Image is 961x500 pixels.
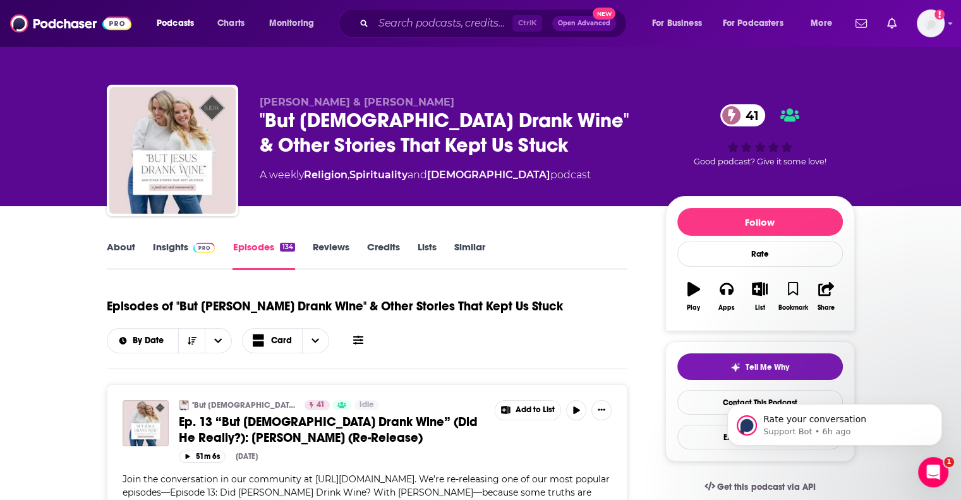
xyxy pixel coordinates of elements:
[516,405,555,415] span: Add to List
[351,9,639,38] div: Search podcasts, credits, & more...
[107,336,179,345] button: open menu
[179,400,189,410] img: "But Jesus Drank Wine" & Other Stories That Kept Us Stuck
[677,425,843,449] button: Export One-Sheet
[558,20,610,27] span: Open Advanced
[552,16,616,31] button: Open AdvancedNew
[269,15,314,32] span: Monitoring
[123,400,169,446] img: Ep. 13 “But Jesus Drank Wine” (Did He Really?): Pastor David (Re-Release)
[304,169,348,181] a: Religion
[720,104,765,126] a: 41
[944,457,954,467] span: 1
[677,390,843,415] a: Contact This Podcast
[593,8,615,20] span: New
[10,11,131,35] img: Podchaser - Follow, Share and Rate Podcasts
[107,298,563,314] h1: Episodes of "But [PERSON_NAME] Drank Wine" & Other Stories That Kept Us Stuck
[591,400,612,420] button: Show More Button
[260,96,454,108] span: [PERSON_NAME] & [PERSON_NAME]
[427,169,550,181] a: [DEMOGRAPHIC_DATA]
[715,13,802,34] button: open menu
[918,457,948,487] iframe: Intercom live chat
[777,274,809,319] button: Bookmark
[178,329,205,353] button: Sort Direction
[217,15,245,32] span: Charts
[418,241,437,270] a: Lists
[818,304,835,312] div: Share
[743,274,776,319] button: List
[133,336,168,345] span: By Date
[317,399,325,412] span: 41
[280,243,294,252] div: 134
[354,400,379,410] a: Idle
[694,157,826,166] span: Good podcast? Give it some love!
[373,13,512,34] input: Search podcasts, credits, & more...
[718,304,735,312] div: Apps
[349,169,408,181] a: Spirituality
[454,241,485,270] a: Similar
[882,13,902,34] a: Show notifications dropdown
[260,13,330,34] button: open menu
[179,451,226,463] button: 51m 6s
[708,377,961,466] iframe: Intercom notifications message
[746,362,789,372] span: Tell Me Why
[360,399,374,412] span: Idle
[192,400,296,410] a: "But [DEMOGRAPHIC_DATA] Drank Wine" & Other Stories That Kept Us Stuck
[917,9,945,37] span: Logged in as shcarlos
[109,87,236,214] img: "But Jesus Drank Wine" & Other Stories That Kept Us Stuck
[153,241,215,270] a: InsightsPodchaser Pro
[917,9,945,37] img: User Profile
[677,241,843,267] div: Rate
[408,169,427,181] span: and
[687,304,700,312] div: Play
[271,336,292,345] span: Card
[179,414,486,446] a: Ep. 13 “But [DEMOGRAPHIC_DATA] Drank Wine” (Did He Really?): [PERSON_NAME] (Re-Release)
[233,241,294,270] a: Episodes134
[677,274,710,319] button: Play
[205,329,231,353] button: open menu
[710,274,743,319] button: Apps
[107,241,135,270] a: About
[305,400,330,410] a: 41
[148,13,210,34] button: open menu
[730,362,740,372] img: tell me why sparkle
[802,13,848,34] button: open menu
[652,15,702,32] span: For Business
[811,15,832,32] span: More
[260,168,591,183] div: A weekly podcast
[917,9,945,37] button: Show profile menu
[643,13,718,34] button: open menu
[677,208,843,236] button: Follow
[733,104,765,126] span: 41
[850,13,872,34] a: Show notifications dropdown
[348,169,349,181] span: ,
[677,353,843,380] button: tell me why sparkleTell Me Why
[179,414,478,446] span: Ep. 13 “But [DEMOGRAPHIC_DATA] Drank Wine” (Did He Really?): [PERSON_NAME] (Re-Release)
[236,452,258,461] div: [DATE]
[107,328,233,353] h2: Choose List sort
[157,15,194,32] span: Podcasts
[193,243,215,253] img: Podchaser Pro
[495,401,561,420] button: Show More Button
[717,482,815,492] span: Get this podcast via API
[809,274,842,319] button: Share
[934,9,945,20] svg: Add a profile image
[367,241,400,270] a: Credits
[242,328,329,353] button: Choose View
[665,96,855,174] div: 41Good podcast? Give it some love!
[755,304,765,312] div: List
[778,304,807,312] div: Bookmark
[209,13,252,34] a: Charts
[313,241,349,270] a: Reviews
[723,15,783,32] span: For Podcasters
[512,15,542,32] span: Ctrl K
